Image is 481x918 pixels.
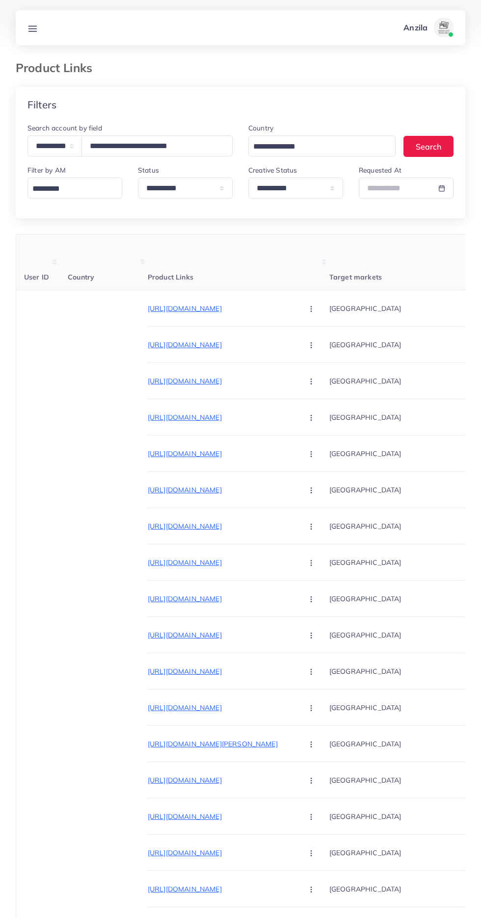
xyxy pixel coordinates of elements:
[329,733,477,755] p: [GEOGRAPHIC_DATA]
[148,520,295,532] p: [URL][DOMAIN_NAME]
[148,593,295,605] p: [URL][DOMAIN_NAME]
[68,273,94,281] span: Country
[148,629,295,641] p: [URL][DOMAIN_NAME]
[250,139,383,154] input: Search for option
[148,339,295,351] p: [URL][DOMAIN_NAME]
[27,123,102,133] label: Search account by field
[434,18,454,37] img: avatar
[16,61,100,75] h3: Product Links
[148,665,295,677] p: [URL][DOMAIN_NAME]
[329,297,477,319] p: [GEOGRAPHIC_DATA]
[248,165,297,175] label: Creative Status
[148,847,295,859] p: [URL][DOMAIN_NAME]
[329,551,477,573] p: [GEOGRAPHIC_DATA]
[329,442,477,464] p: [GEOGRAPHIC_DATA]
[398,18,457,37] a: Anzilaavatar
[148,273,193,281] span: Product Links
[27,178,122,199] div: Search for option
[329,769,477,791] p: [GEOGRAPHIC_DATA]
[148,702,295,714] p: [URL][DOMAIN_NAME]
[329,805,477,827] p: [GEOGRAPHIC_DATA]
[329,587,477,610] p: [GEOGRAPHIC_DATA]
[329,878,477,900] p: [GEOGRAPHIC_DATA]
[148,883,295,895] p: [URL][DOMAIN_NAME]
[329,696,477,718] p: [GEOGRAPHIC_DATA]
[329,406,477,428] p: [GEOGRAPHIC_DATA]
[148,738,295,750] p: [URL][DOMAIN_NAME][PERSON_NAME]
[24,273,49,281] span: User ID
[329,624,477,646] p: [GEOGRAPHIC_DATA]
[248,123,273,133] label: Country
[148,811,295,822] p: [URL][DOMAIN_NAME]
[148,448,295,459] p: [URL][DOMAIN_NAME]
[148,303,295,314] p: [URL][DOMAIN_NAME]
[148,411,295,423] p: [URL][DOMAIN_NAME]
[329,479,477,501] p: [GEOGRAPHIC_DATA]
[329,333,477,356] p: [GEOGRAPHIC_DATA]
[359,165,401,175] label: Requested At
[329,370,477,392] p: [GEOGRAPHIC_DATA]
[403,22,428,33] p: Anzila
[329,841,477,864] p: [GEOGRAPHIC_DATA]
[403,136,454,157] button: Search
[329,273,382,281] span: Target markets
[138,165,159,175] label: Status
[29,181,116,197] input: Search for option
[148,484,295,496] p: [URL][DOMAIN_NAME]
[27,99,56,111] h4: Filters
[27,165,66,175] label: Filter by AM
[329,660,477,682] p: [GEOGRAPHIC_DATA]
[248,135,396,156] div: Search for option
[148,375,295,387] p: [URL][DOMAIN_NAME]
[329,515,477,537] p: [GEOGRAPHIC_DATA]
[148,774,295,786] p: [URL][DOMAIN_NAME]
[148,557,295,568] p: [URL][DOMAIN_NAME]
